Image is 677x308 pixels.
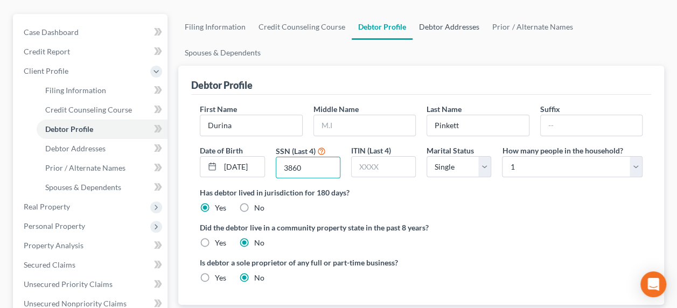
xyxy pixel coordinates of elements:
[254,237,264,248] label: No
[24,241,83,250] span: Property Analysis
[37,178,167,197] a: Spouses & Dependents
[215,202,226,213] label: Yes
[24,221,85,230] span: Personal Property
[351,145,391,156] label: ITIN (Last 4)
[45,163,125,172] span: Prior / Alternate Names
[276,145,316,157] label: SSN (Last 4)
[486,14,579,40] a: Prior / Alternate Names
[313,103,359,115] label: Middle Name
[502,145,623,156] label: How many people in the household?
[314,115,415,136] input: M.I
[427,145,474,156] label: Marital Status
[24,202,70,211] span: Real Property
[45,86,106,95] span: Filing Information
[254,202,264,213] label: No
[37,100,167,120] a: Credit Counseling Course
[200,257,416,268] label: Is debtor a sole proprietor of any full or part-time business?
[15,42,167,61] a: Credit Report
[24,47,70,56] span: Credit Report
[24,260,75,269] span: Secured Claims
[15,255,167,275] a: Secured Claims
[352,157,415,177] input: XXXX
[215,272,226,283] label: Yes
[15,275,167,294] a: Unsecured Priority Claims
[37,81,167,100] a: Filing Information
[37,139,167,158] a: Debtor Addresses
[200,187,643,198] label: Has debtor lived in jurisdiction for 180 days?
[24,299,127,308] span: Unsecured Nonpriority Claims
[45,144,106,153] span: Debtor Addresses
[220,157,264,177] input: MM/DD/YYYY
[200,103,237,115] label: First Name
[178,14,252,40] a: Filing Information
[37,120,167,139] a: Debtor Profile
[215,237,226,248] label: Yes
[200,222,643,233] label: Did the debtor live in a community property state in the past 8 years?
[254,272,264,283] label: No
[640,271,666,297] div: Open Intercom Messenger
[178,40,267,66] a: Spouses & Dependents
[352,14,413,40] a: Debtor Profile
[24,279,113,289] span: Unsecured Priority Claims
[200,145,243,156] label: Date of Birth
[200,115,302,136] input: --
[540,103,560,115] label: Suffix
[37,158,167,178] a: Prior / Alternate Names
[15,236,167,255] a: Property Analysis
[427,103,462,115] label: Last Name
[15,23,167,42] a: Case Dashboard
[276,157,340,178] input: XXXX
[191,79,253,92] div: Debtor Profile
[45,105,132,114] span: Credit Counseling Course
[45,183,121,192] span: Spouses & Dependents
[413,14,486,40] a: Debtor Addresses
[427,115,528,136] input: --
[45,124,93,134] span: Debtor Profile
[541,115,642,136] input: --
[24,66,68,75] span: Client Profile
[252,14,352,40] a: Credit Counseling Course
[24,27,79,37] span: Case Dashboard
